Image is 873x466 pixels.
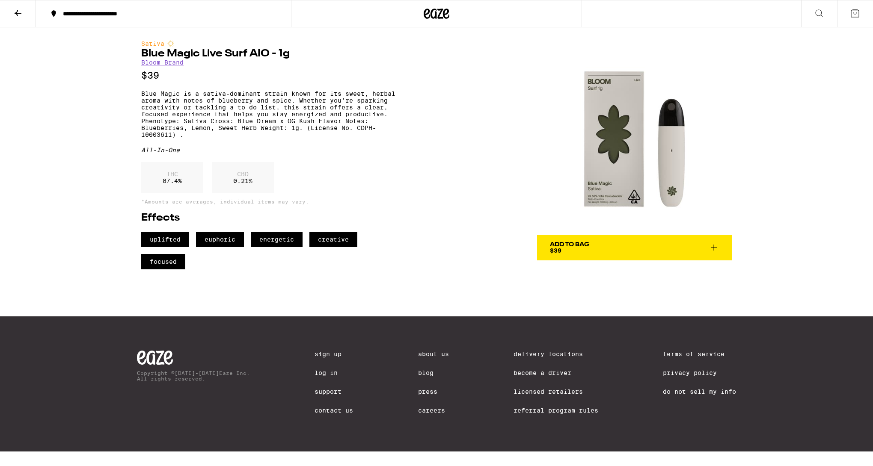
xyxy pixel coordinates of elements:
a: Delivery Locations [514,351,598,357]
button: Add To Bag$39 [537,235,732,260]
h1: Blue Magic Live Surf AIO - 1g [141,49,407,59]
p: Copyright © [DATE]-[DATE] Eaze Inc. All rights reserved. [137,370,250,381]
span: creative [309,232,357,247]
img: sativaColor.svg [167,40,174,47]
a: About Us [418,351,449,357]
div: 87.4 % [141,162,203,193]
span: energetic [251,232,303,247]
a: Do Not Sell My Info [663,388,736,395]
p: *Amounts are averages, individual items may vary. [141,199,407,204]
div: Add To Bag [550,242,589,248]
a: Blog [418,369,449,376]
a: Licensed Retailers [514,388,598,395]
a: Support [315,388,353,395]
p: Blue Magic is a sativa-dominant strain known for its sweet, herbal aroma with notes of blueberry ... [141,90,407,138]
a: Press [418,388,449,395]
p: THC [163,171,182,177]
span: $39 [550,247,561,254]
a: Contact Us [315,407,353,414]
a: Bloom Brand [141,59,184,66]
a: Referral Program Rules [514,407,598,414]
span: euphoric [196,232,244,247]
p: CBD [233,171,252,177]
span: focused [141,254,185,269]
div: 0.21 % [212,162,274,193]
p: $39 [141,70,407,81]
h2: Effects [141,213,407,223]
a: Log In [315,369,353,376]
a: Terms of Service [663,351,736,357]
a: Privacy Policy [663,369,736,376]
a: Become a Driver [514,369,598,376]
img: Bloom Brand - Blue Magic Live Surf AIO - 1g [537,40,732,235]
a: Careers [418,407,449,414]
div: Sativa [141,40,407,47]
span: uplifted [141,232,189,247]
div: All-In-One [141,147,407,153]
a: Sign Up [315,351,353,357]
